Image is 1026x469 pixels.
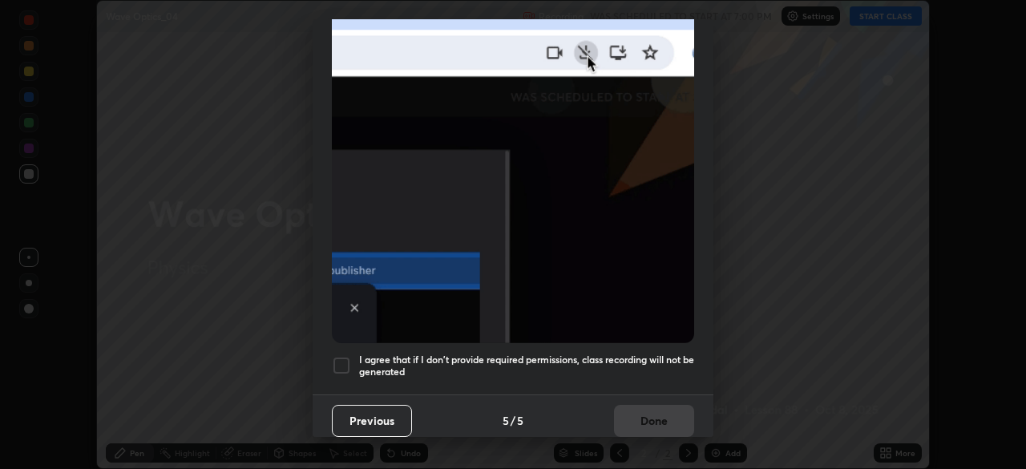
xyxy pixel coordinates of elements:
button: Previous [332,405,412,437]
h4: / [511,412,515,429]
h4: 5 [503,412,509,429]
h5: I agree that if I don't provide required permissions, class recording will not be generated [359,354,694,378]
h4: 5 [517,412,523,429]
